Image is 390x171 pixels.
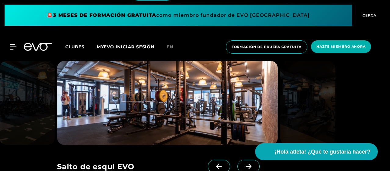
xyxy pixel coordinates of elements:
img: evofitness [280,61,335,145]
font: Clubes [65,44,85,50]
button: ¡Hola atleta! ¿Qué te gustaría hacer? [255,143,378,160]
font: Hazte miembro ahora [316,44,366,49]
img: evofitness [57,61,278,145]
font: ¡Hola atleta! ¿Qué te gustaría hacer? [275,149,370,155]
a: Hazte miembro ahora [309,40,373,54]
a: Formación de prueba gratuita [224,40,309,54]
font: Formación de prueba gratuita [232,45,302,49]
a: en [167,43,181,50]
a: MYEVO INICIAR SESIÓN [97,44,154,50]
button: CERCA [352,5,385,26]
font: CERCA [363,13,376,17]
font: en [167,44,173,50]
a: Clubes [65,44,97,50]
